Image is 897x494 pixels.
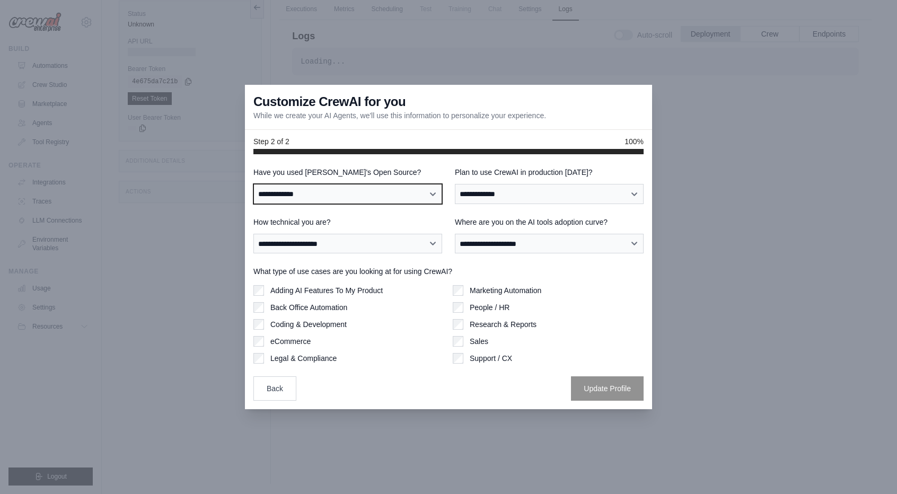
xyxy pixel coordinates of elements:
[253,217,442,227] label: How technical you are?
[270,285,383,296] label: Adding AI Features To My Product
[470,336,488,347] label: Sales
[270,353,337,364] label: Legal & Compliance
[270,302,347,313] label: Back Office Automation
[253,376,296,401] button: Back
[470,353,512,364] label: Support / CX
[470,319,537,330] label: Research & Reports
[253,266,644,277] label: What type of use cases are you looking at for using CrewAI?
[571,376,644,401] button: Update Profile
[455,167,644,178] label: Plan to use CrewAI in production [DATE]?
[844,443,897,494] div: 채팅 위젯
[470,302,509,313] label: People / HR
[253,93,406,110] h3: Customize CrewAI for you
[470,285,541,296] label: Marketing Automation
[270,336,311,347] label: eCommerce
[253,110,546,121] p: While we create your AI Agents, we'll use this information to personalize your experience.
[844,443,897,494] iframe: Chat Widget
[270,319,347,330] label: Coding & Development
[455,217,644,227] label: Where are you on the AI tools adoption curve?
[253,167,442,178] label: Have you used [PERSON_NAME]'s Open Source?
[625,136,644,147] span: 100%
[253,136,289,147] span: Step 2 of 2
